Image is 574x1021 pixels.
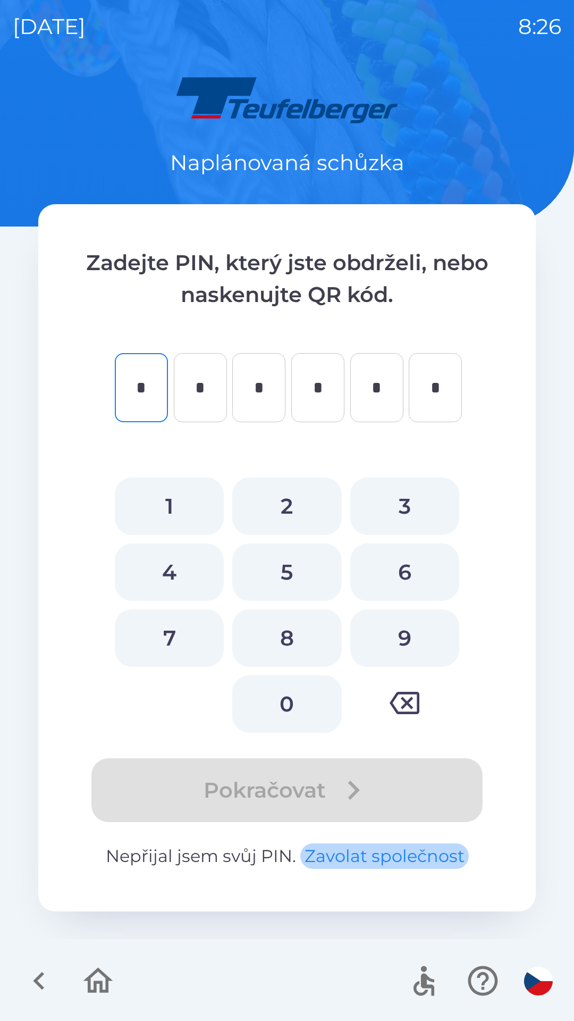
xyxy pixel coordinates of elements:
button: 5 [232,543,341,601]
button: Zavolat společnost [300,843,469,869]
p: Naplánovaná schůzka [170,147,404,179]
img: cs flag [524,967,553,995]
button: 6 [350,543,459,601]
button: 8 [232,609,341,667]
button: 7 [115,609,224,667]
button: 9 [350,609,459,667]
p: [DATE] [13,11,86,43]
p: 8:26 [518,11,561,43]
p: Nepřijal jsem svůj PIN. [81,843,493,869]
button: 3 [350,478,459,535]
button: 2 [232,478,341,535]
img: Logo [38,74,536,125]
button: 0 [232,675,341,733]
button: 4 [115,543,224,601]
p: Zadejte PIN, který jste obdrželi, nebo naskenujte QR kód. [81,247,493,311]
button: 1 [115,478,224,535]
